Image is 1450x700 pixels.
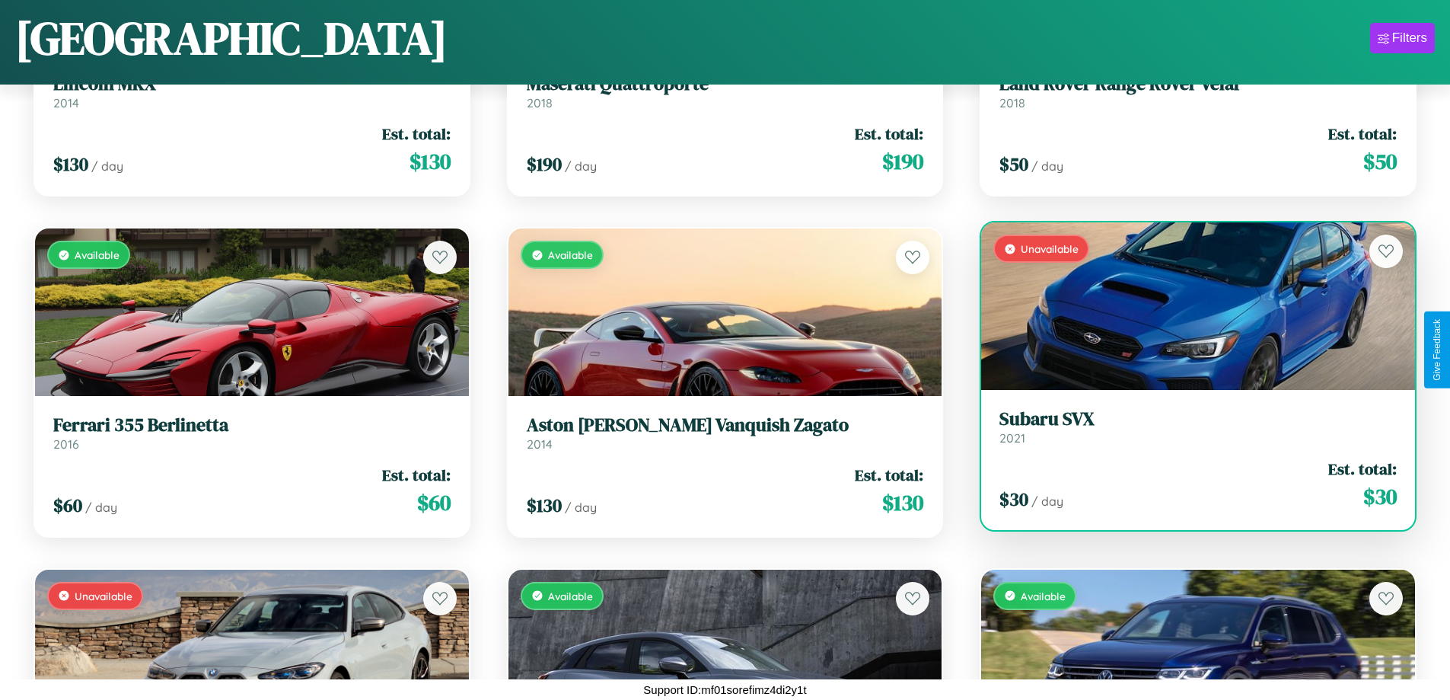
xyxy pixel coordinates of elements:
[1328,123,1397,145] span: Est. total:
[53,436,79,452] span: 2016
[527,152,562,177] span: $ 190
[999,408,1397,430] h3: Subaru SVX
[565,158,597,174] span: / day
[999,95,1025,110] span: 2018
[1021,242,1079,255] span: Unavailable
[410,146,451,177] span: $ 130
[855,123,923,145] span: Est. total:
[53,414,451,452] a: Ferrari 355 Berlinetta2016
[527,414,924,436] h3: Aston [PERSON_NAME] Vanquish Zagato
[75,248,120,261] span: Available
[1363,146,1397,177] span: $ 50
[53,493,82,518] span: $ 60
[53,95,79,110] span: 2014
[53,414,451,436] h3: Ferrari 355 Berlinetta
[53,73,451,95] h3: Lincoln MKX
[417,487,451,518] span: $ 60
[15,7,448,69] h1: [GEOGRAPHIC_DATA]
[855,464,923,486] span: Est. total:
[999,73,1397,110] a: Land Rover Range Rover Velar2018
[1370,23,1435,53] button: Filters
[75,590,132,603] span: Unavailable
[527,493,562,518] span: $ 130
[53,73,451,110] a: Lincoln MKX2014
[999,408,1397,446] a: Subaru SVX2021
[527,73,924,110] a: Maserati Quattroporte2018
[85,500,117,515] span: / day
[1031,494,1063,509] span: / day
[382,123,451,145] span: Est. total:
[1392,30,1427,46] div: Filters
[999,487,1028,512] span: $ 30
[565,500,597,515] span: / day
[548,248,593,261] span: Available
[643,679,806,700] p: Support ID: mf01sorefimz4di2y1t
[882,146,923,177] span: $ 190
[548,590,593,603] span: Available
[382,464,451,486] span: Est. total:
[1031,158,1063,174] span: / day
[1328,458,1397,480] span: Est. total:
[91,158,123,174] span: / day
[527,436,553,452] span: 2014
[527,73,924,95] h3: Maserati Quattroporte
[999,430,1025,446] span: 2021
[1021,590,1066,603] span: Available
[1432,319,1442,381] div: Give Feedback
[999,152,1028,177] span: $ 50
[53,152,88,177] span: $ 130
[1363,481,1397,512] span: $ 30
[527,95,553,110] span: 2018
[999,73,1397,95] h3: Land Rover Range Rover Velar
[882,487,923,518] span: $ 130
[527,414,924,452] a: Aston [PERSON_NAME] Vanquish Zagato2014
